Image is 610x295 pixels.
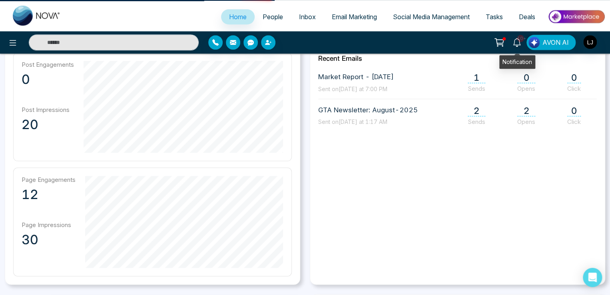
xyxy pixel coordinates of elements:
p: Post Impressions [22,106,74,114]
span: Sent on [DATE] at 1:17 AM [318,118,387,125]
a: Social Media Management [385,9,478,24]
span: Home [229,13,247,21]
span: Sends [468,85,485,92]
p: 0 [22,72,74,88]
a: Email Marketing [324,9,385,24]
a: Tasks [478,9,511,24]
p: 12 [22,187,76,203]
span: 0 [517,72,535,83]
span: People [263,13,283,21]
a: Deals [511,9,543,24]
img: Nova CRM Logo [13,6,61,26]
span: 0 [567,72,581,83]
span: AVON AI [542,38,569,47]
div: Notification [499,55,535,69]
span: Click [567,118,581,126]
a: 10+ [507,35,526,49]
span: Social Media Management [393,13,470,21]
img: Market-place.gif [547,8,605,26]
span: Email Marketing [332,13,377,21]
div: Open Intercom Messenger [583,268,602,287]
a: Home [221,9,255,24]
span: Deals [519,13,535,21]
img: Lead Flow [528,37,540,48]
p: Page Impressions [22,221,76,229]
p: Post Engagements [22,61,74,68]
p: 20 [22,117,74,133]
a: Inbox [291,9,324,24]
span: 0 [567,106,581,116]
span: Inbox [299,13,316,21]
span: 10+ [517,35,524,42]
span: Opens [517,118,535,126]
h2: Recent Emails [318,54,597,62]
img: User Avatar [583,35,597,49]
span: 2 [517,106,535,116]
span: Click [567,85,581,92]
button: AVON AI [526,35,576,50]
span: Opens [517,85,535,92]
span: Market Report - [DATE] [318,72,394,82]
span: Sends [468,118,485,126]
p: Page Engagements [22,176,76,183]
span: 2 [468,106,485,116]
span: Sent on [DATE] at 7:00 PM [318,86,387,92]
span: 1 [468,72,485,83]
span: GTA Newsletter: August-2025 [318,105,418,116]
p: 30 [22,232,76,248]
a: People [255,9,291,24]
span: Tasks [486,13,503,21]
